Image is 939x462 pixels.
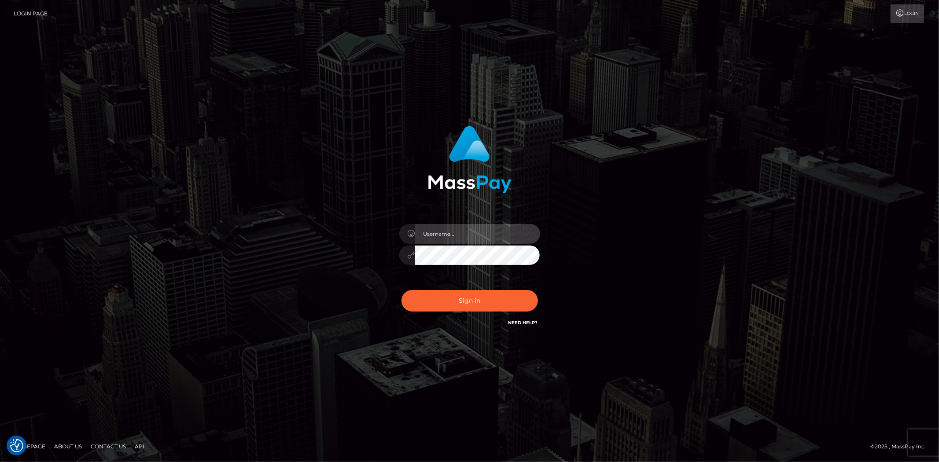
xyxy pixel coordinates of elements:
[10,440,49,453] a: Homepage
[87,440,129,453] a: Contact Us
[870,442,932,451] div: © 2025 , MassPay Inc.
[508,320,538,326] a: Need Help?
[428,126,512,193] img: MassPay Login
[10,439,23,452] img: Revisit consent button
[415,224,540,244] input: Username...
[10,439,23,452] button: Consent Preferences
[131,440,148,453] a: API
[891,4,924,23] a: Login
[51,440,85,453] a: About Us
[401,290,538,312] button: Sign in
[14,4,48,23] a: Login Page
